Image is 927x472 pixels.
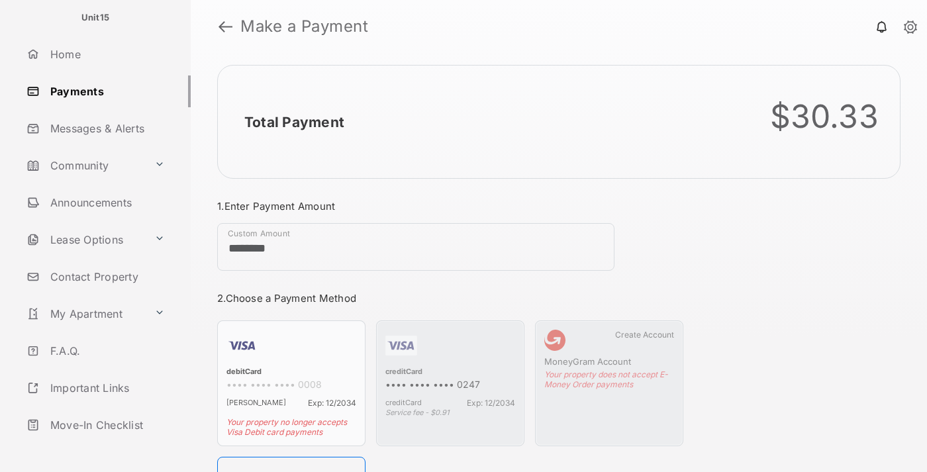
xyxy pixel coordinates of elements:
h3: 2. Choose a Payment Method [217,292,683,305]
a: Community [21,150,149,181]
a: Announcements [21,187,191,218]
a: Important Links [21,372,170,404]
strong: Make a Payment [240,19,368,34]
span: creditCard [385,398,422,408]
a: Move-In Checklist [21,409,191,441]
a: Contact Property [21,261,191,293]
a: Lease Options [21,224,149,256]
h2: Total Payment [244,114,344,130]
div: •••• •••• •••• 0247 [385,379,515,393]
div: creditCard [385,367,515,379]
a: Home [21,38,191,70]
a: F.A.Q. [21,335,191,367]
a: Messages & Alerts [21,113,191,144]
a: Payments [21,75,191,107]
span: Exp: 12/2034 [467,398,515,408]
a: My Apartment [21,298,149,330]
p: Unit15 [81,11,110,24]
div: creditCard•••• •••• •••• 0247creditCardExp: 12/2034Service fee - $0.91 [376,320,524,446]
div: Service fee - $0.91 [385,408,515,417]
div: $30.33 [770,97,879,136]
h3: 1. Enter Payment Amount [217,200,683,212]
